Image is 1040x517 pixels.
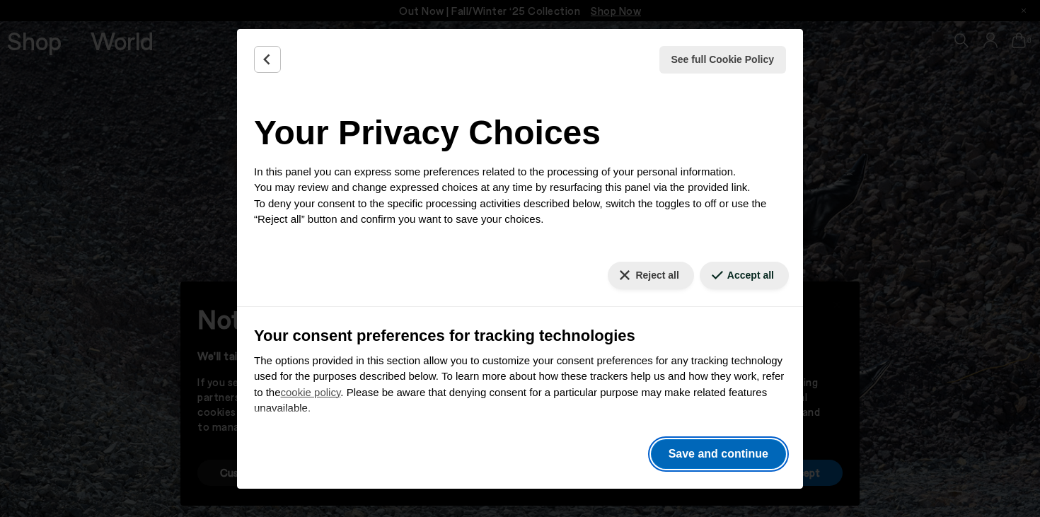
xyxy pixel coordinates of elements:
span: See full Cookie Policy [671,52,775,67]
button: Accept all [700,262,789,289]
button: Back [254,46,281,73]
h3: Your consent preferences for tracking technologies [254,324,786,347]
p: The options provided in this section allow you to customize your consent preferences for any trac... [254,353,786,417]
h2: Your Privacy Choices [254,108,786,158]
button: Reject all [608,262,693,289]
p: In this panel you can express some preferences related to the processing of your personal informa... [254,164,786,228]
button: Save and continue [651,439,786,469]
a: cookie policy - link opens in a new tab [281,386,341,398]
button: See full Cookie Policy [659,46,787,74]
